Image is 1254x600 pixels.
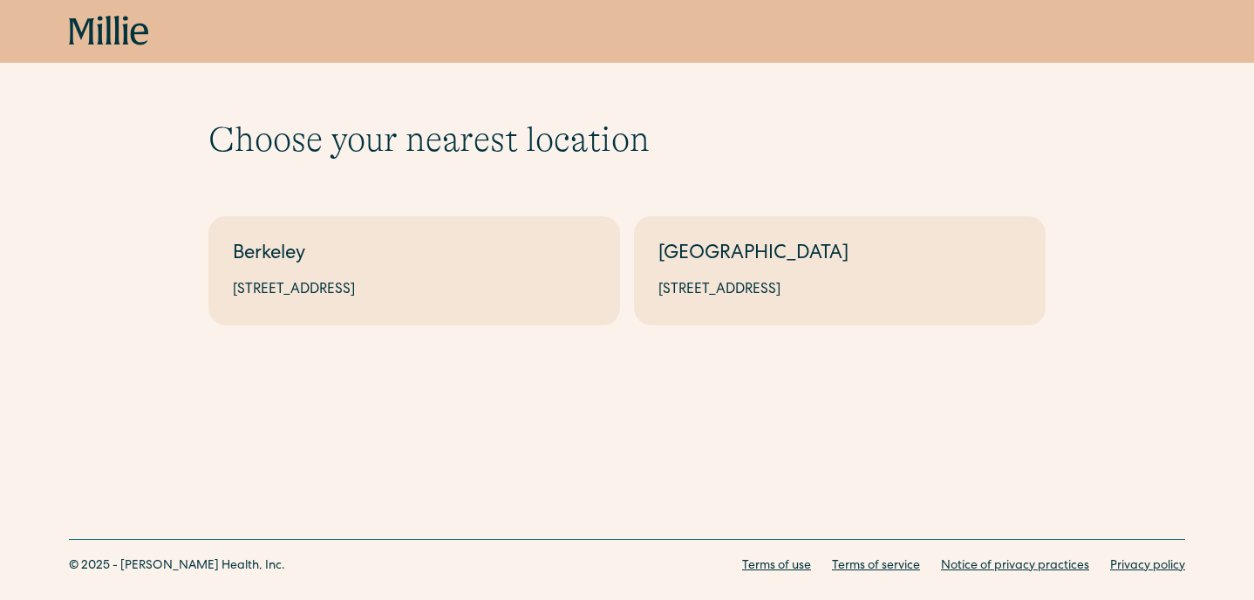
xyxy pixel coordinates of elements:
[634,216,1046,325] a: [GEOGRAPHIC_DATA][STREET_ADDRESS]
[233,241,596,269] div: Berkeley
[941,557,1089,576] a: Notice of privacy practices
[69,557,285,576] div: © 2025 - [PERSON_NAME] Health, Inc.
[832,557,920,576] a: Terms of service
[658,241,1021,269] div: [GEOGRAPHIC_DATA]
[1110,557,1185,576] a: Privacy policy
[742,557,811,576] a: Terms of use
[658,280,1021,301] div: [STREET_ADDRESS]
[208,216,620,325] a: Berkeley[STREET_ADDRESS]
[233,280,596,301] div: [STREET_ADDRESS]
[208,119,1046,160] h1: Choose your nearest location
